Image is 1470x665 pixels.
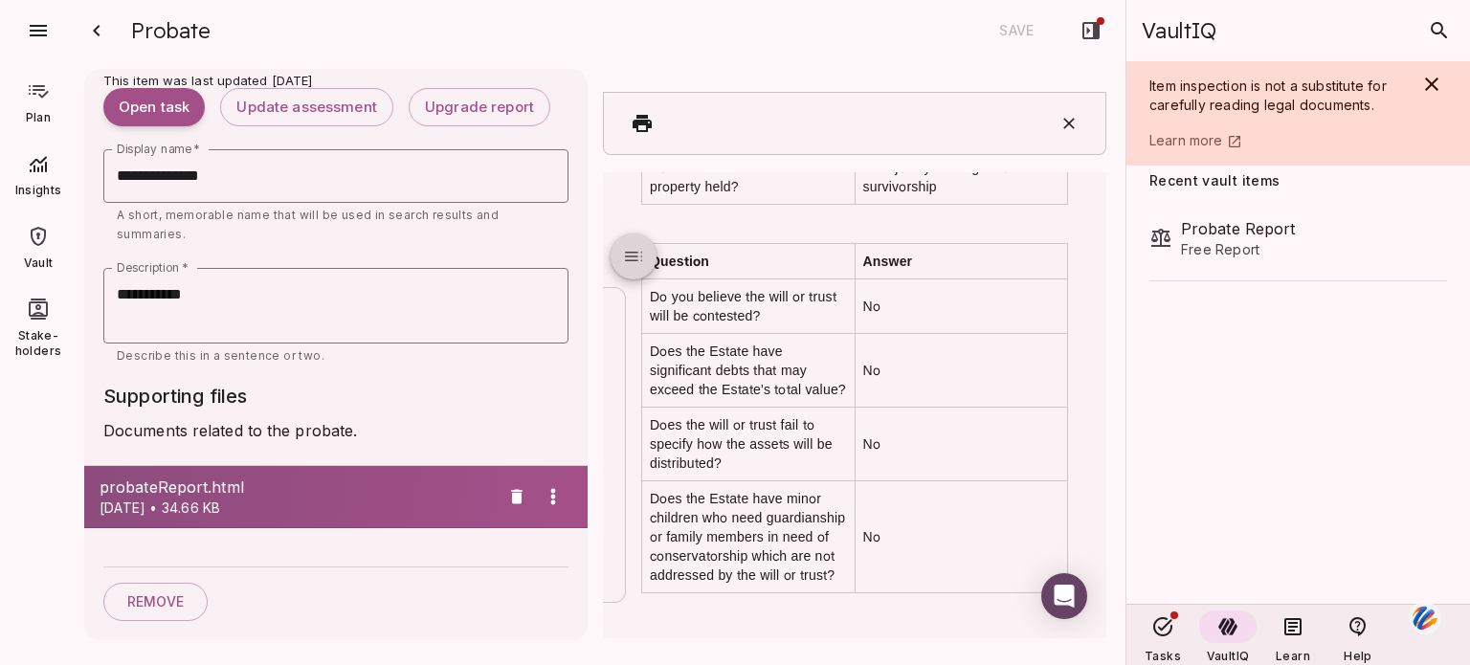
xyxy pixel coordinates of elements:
[1142,17,1215,44] span: VaultIQ
[24,255,54,271] span: Vault
[117,259,189,276] label: Description
[425,99,534,117] span: Upgrade report
[103,88,205,126] button: Open task
[65,61,1125,100] span: This item was last updated [DATE]
[1409,601,1441,636] img: svg+xml;base64,PHN2ZyB3aWR0aD0iNDQiIGhlaWdodD0iNDQiIHZpZXdCb3g9IjAgMCA0NCA0NCIgZmlsbD0ibm9uZSIgeG...
[252,162,465,235] td: No
[252,72,465,107] th: Answer
[1207,649,1249,663] span: VaultIQ
[4,183,73,198] span: Insights
[84,466,588,527] div: probateReport.html[DATE] • 34.66 KB
[603,172,1106,638] iframe: HTML Preview
[1181,240,1447,259] span: Free Report
[26,110,51,125] span: Plan
[117,141,200,157] label: Display name
[1344,649,1371,663] span: Help
[1149,132,1223,148] span: Learn more
[409,88,550,126] button: Upgrade report
[39,107,253,162] td: Do you believe the will or trust will be contested?
[220,88,393,126] button: Update assessment
[39,72,253,107] th: Question
[252,235,465,309] td: No
[131,17,210,44] span: Probate
[236,99,377,117] span: Update assessment
[103,385,247,408] span: Supporting files
[252,107,465,162] td: No
[500,479,534,514] button: Remove
[127,593,184,610] span: Remove
[100,499,500,518] p: [DATE] • 34.66 KB
[252,309,465,421] td: No
[1149,78,1391,113] span: Item inspection is not a substitute for carefully reading legal documents.
[103,583,208,621] button: Remove
[1181,217,1447,240] span: Probate Report
[1276,649,1310,663] span: Learn
[117,348,324,363] span: Describe this in a sentence or two.
[19,73,42,96] span: toc
[117,208,502,241] span: A short, memorable name that will be used in search results and summaries.
[119,99,189,117] span: Open task
[8,61,54,107] button: Toggle table of contents
[100,476,500,499] span: probateReport.html
[1149,173,1280,188] span: Recent vault items
[103,421,357,440] span: Documents related to the probate.
[1145,649,1181,663] span: Tasks
[438,401,484,447] div: Open Intercom Messenger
